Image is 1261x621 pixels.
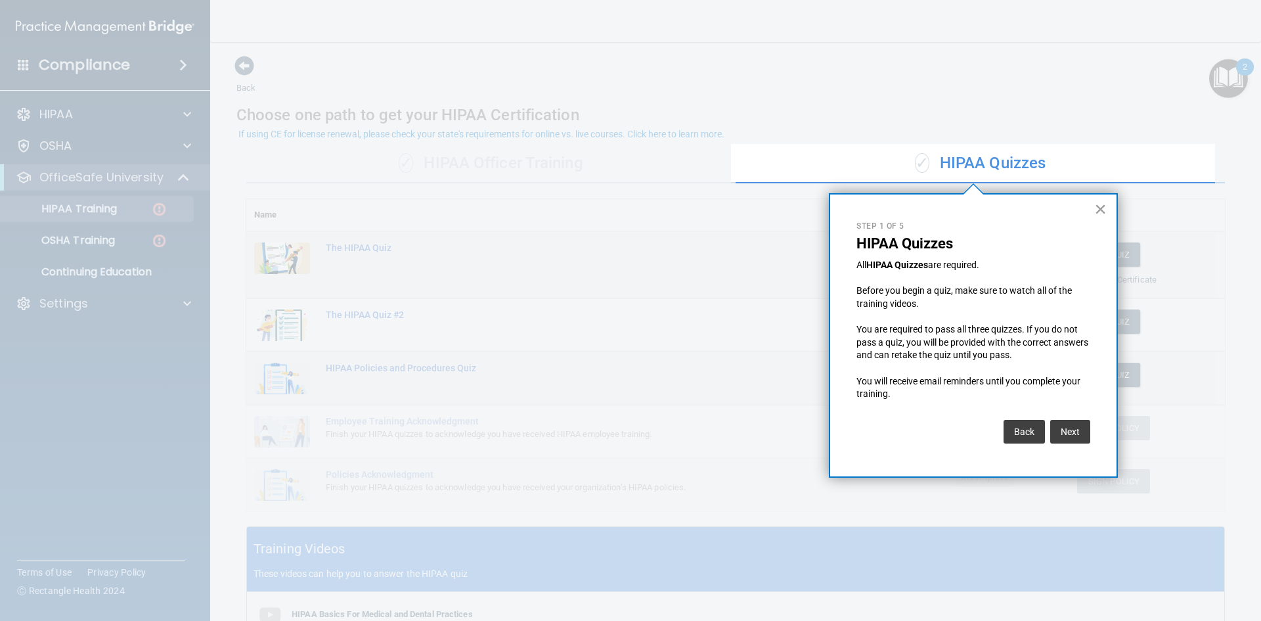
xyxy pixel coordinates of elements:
[856,260,866,270] span: All
[866,260,928,270] strong: HIPAA Quizzes
[856,221,1090,232] p: Step 1 of 5
[736,144,1225,183] div: HIPAA Quizzes
[856,375,1090,401] p: You will receive email reminders until you complete your training.
[856,323,1090,362] p: You are required to pass all three quizzes. If you do not pass a quiz, you will be provided with ...
[915,153,929,173] span: ✓
[1004,420,1045,444] button: Back
[856,285,1090,310] p: Before you begin a quiz, make sure to watch all of the training videos.
[856,235,1090,252] p: HIPAA Quizzes
[1094,198,1107,219] button: Close
[928,260,979,270] span: are required.
[1050,420,1090,444] button: Next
